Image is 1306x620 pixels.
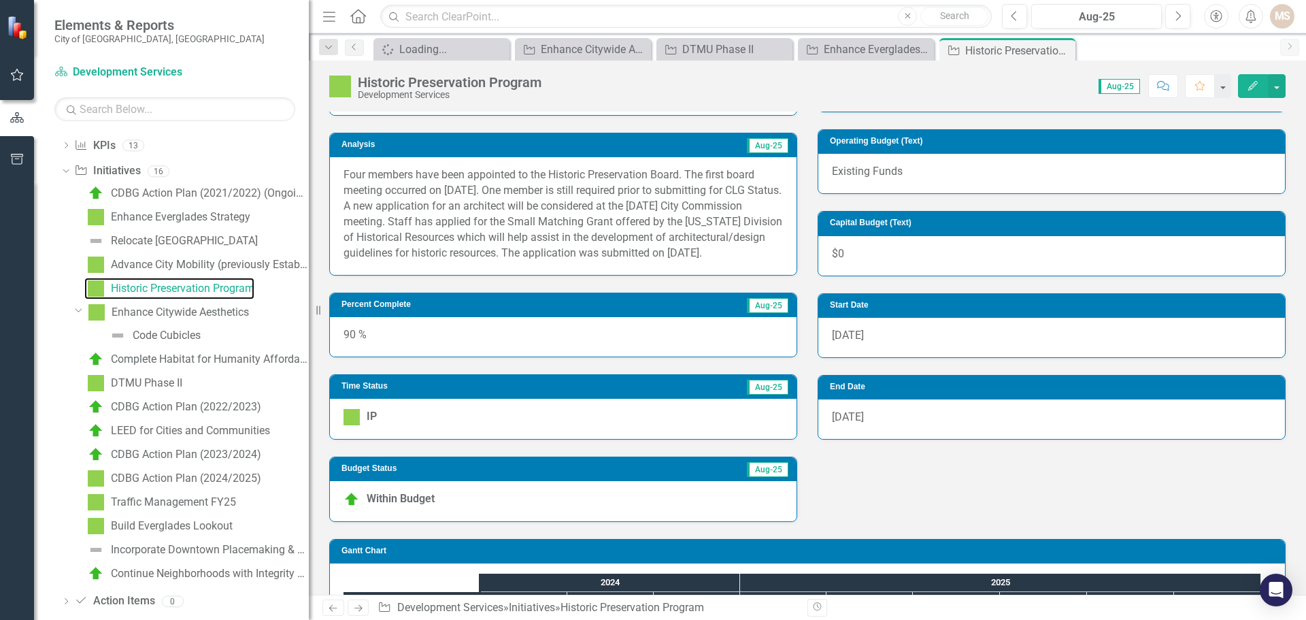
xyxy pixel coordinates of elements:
div: CDBG Action Plan (2022/2023) [111,401,261,413]
a: CDBG Action Plan (2023/2024) [84,444,261,466]
div: Aug-25 [1036,9,1157,25]
small: City of [GEOGRAPHIC_DATA], [GEOGRAPHIC_DATA] [54,33,265,44]
img: C [88,423,104,439]
img: IP [88,518,104,534]
a: DTMU Phase II [660,41,789,58]
div: Nov [567,592,654,610]
div: Name [344,592,479,609]
div: Feb [826,592,913,610]
div: CDBG Action Plan (2023/2024) [111,448,261,461]
img: IP [88,280,104,297]
a: Code Cubicles [106,325,201,346]
h3: Time Status [341,382,574,391]
span: $0 [832,247,844,260]
span: Aug-25 [747,462,788,477]
img: C [88,566,104,582]
a: Complete Habitat for Humanity Affordable Housing [84,348,309,370]
span: Aug-25 [747,138,788,153]
img: C [88,399,104,415]
div: 13 [122,140,144,151]
h3: Start Date [830,301,1278,310]
h3: Capital Budget (Text) [830,218,1278,227]
a: Enhance Citywide Aesthetics [85,301,249,323]
a: Development Services [54,65,224,80]
span: Elements & Reports [54,17,265,33]
img: IP [329,76,351,97]
a: Enhance Everglades Strategy [84,206,250,228]
h3: Gantt Chart [341,546,1278,555]
div: 16 [148,165,169,177]
input: Search Below... [54,97,295,121]
a: Development Services [397,601,503,614]
img: ClearPoint Strategy [7,15,31,39]
div: Enhance Citywide Aesthetics [112,306,249,319]
input: Search ClearPoint... [380,5,992,29]
a: CDBG Action Plan (2024/2025) [84,468,261,489]
a: Relocate [GEOGRAPHIC_DATA] [84,230,258,252]
div: Jun [1174,592,1261,610]
div: Dec [654,592,740,610]
div: Mar [913,592,1000,610]
div: Jan [740,592,826,610]
button: Aug-25 [1031,4,1162,29]
div: LEED for Cities and Communities [111,425,270,437]
span: Existing Funds [832,165,903,178]
div: Complete Habitat for Humanity Affordable Housing [111,353,309,365]
img: C [88,185,104,201]
img: IP [88,494,104,510]
span: [DATE] [832,329,864,342]
img: C [88,446,104,463]
a: Enhance Citywide Aesthetics [518,41,648,58]
h3: Analysis [341,140,538,149]
div: CDBG Action Plan (2024/2025) [111,472,261,485]
div: » » [378,600,797,616]
img: Within Budget [344,491,360,508]
a: Advance City Mobility (previously Establish Bike Lanes) [84,254,309,276]
div: 0 [162,595,184,607]
span: Within Budget [367,492,435,505]
a: Initiatives [74,163,140,179]
div: Continue Neighborhoods with Integrity Program [111,568,309,580]
div: DTMU Phase II [682,41,789,58]
div: Apr [1000,592,1087,610]
div: Loading... [399,41,506,58]
div: Traffic Management FY25 [111,496,236,508]
span: Aug-25 [747,380,788,395]
h3: End Date [830,382,1278,391]
img: IP [88,470,104,487]
a: Traffic Management FY25 [84,491,236,513]
a: Continue Neighborhoods with Integrity Program [84,563,309,585]
div: Incorporate Downtown Placemaking & Connectivity [111,544,309,556]
button: Search [920,7,988,26]
img: C [88,351,104,368]
h3: Operating Budget (Text) [830,137,1278,146]
a: LEED for Cities and Communities [84,420,270,442]
div: Development Services [358,90,541,100]
img: IP [88,304,105,321]
span: Aug-25 [747,298,788,313]
a: KPIs [74,138,115,154]
img: Not Defined [88,542,104,558]
div: 2025 [740,574,1261,591]
a: DTMU Phase II [84,372,182,394]
div: DTMU Phase II [111,377,182,389]
div: Enhance Citywide Aesthetics [541,41,648,58]
a: Loading... [377,41,506,58]
a: Enhance Everglades Strategy [801,41,931,58]
a: Build Everglades Lookout [84,515,233,537]
a: CDBG Action Plan (2022/2023) [84,396,261,418]
div: Historic Preservation Program [965,42,1072,59]
div: Oct [481,592,567,610]
div: Build Everglades Lookout [111,520,233,532]
div: CDBG Action Plan (2021/2022) (Ongoing) [111,187,309,199]
img: Not Defined [110,327,126,344]
span: Search [940,10,969,21]
div: Open Intercom Messenger [1260,574,1292,606]
button: MS [1270,4,1294,29]
img: Not Defined [88,233,104,249]
div: 2024 [481,574,740,591]
div: Historic Preservation Program [111,282,254,295]
div: 90 % [330,317,797,357]
img: IP [88,257,104,273]
div: Code Cubicles [133,329,201,342]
